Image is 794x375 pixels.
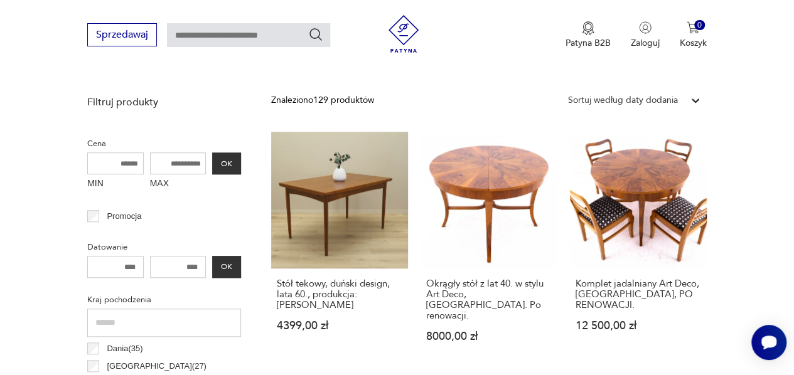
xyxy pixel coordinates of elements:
[680,21,707,49] button: 0Koszyk
[87,95,241,109] p: Filtruj produkty
[631,21,660,49] button: Zaloguj
[426,331,552,342] p: 8000,00 zł
[212,256,241,278] button: OK
[680,37,707,49] p: Koszyk
[271,93,374,107] div: Znaleziono 129 produktów
[426,278,552,321] h3: Okrągły stół z lat 40. w stylu Art Deco, [GEOGRAPHIC_DATA]. Po renowacji.
[150,174,207,194] label: MAX
[568,93,678,107] div: Sortuj według daty dodania
[87,137,241,151] p: Cena
[687,21,699,34] img: Ikona koszyka
[694,20,705,31] div: 0
[277,320,402,331] p: 4399,00 zł
[576,320,701,331] p: 12 500,00 zł
[212,152,241,174] button: OK
[107,209,141,223] p: Promocja
[271,132,408,366] a: Stół tekowy, duński design, lata 60., produkcja: DaniaStół tekowy, duński design, lata 60., produ...
[87,31,157,40] a: Sprzedawaj
[570,132,707,366] a: Komplet jadalniany Art Deco, Polska, PO RENOWACJI.Komplet jadalniany Art Deco, [GEOGRAPHIC_DATA],...
[308,27,323,42] button: Szukaj
[277,278,402,310] h3: Stół tekowy, duński design, lata 60., produkcja: [PERSON_NAME]
[107,359,206,373] p: [GEOGRAPHIC_DATA] ( 27 )
[631,37,660,49] p: Zaloguj
[566,37,611,49] p: Patyna B2B
[576,278,701,310] h3: Komplet jadalniany Art Deco, [GEOGRAPHIC_DATA], PO RENOWACJI.
[639,21,652,34] img: Ikonka użytkownika
[385,15,422,53] img: Patyna - sklep z meblami i dekoracjami vintage
[87,240,241,254] p: Datowanie
[107,342,142,356] p: Dania ( 35 )
[87,174,144,194] label: MIN
[582,21,594,35] img: Ikona medalu
[87,23,157,46] button: Sprzedawaj
[566,21,611,49] button: Patyna B2B
[751,325,786,360] iframe: Smartsupp widget button
[566,21,611,49] a: Ikona medaluPatyna B2B
[87,293,241,307] p: Kraj pochodzenia
[421,132,557,366] a: Okrągły stół z lat 40. w stylu Art Deco, Polska. Po renowacji.Okrągły stół z lat 40. w stylu Art ...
